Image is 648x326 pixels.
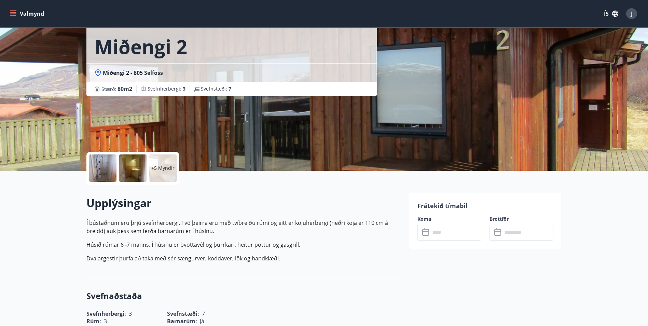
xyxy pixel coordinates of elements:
[86,241,401,249] p: Húsið rúmar 6 -7 manns. Í húsinu er þvottavél og þurrkari, heitur pottur og gasgrill.
[101,85,132,93] span: Stærð :
[200,317,204,325] span: Já
[201,85,231,92] span: Svefnstæði :
[183,85,185,92] span: 3
[103,69,163,77] span: Miðengi 2 - 805 Selfoss
[167,317,197,325] span: Barnarúm :
[86,290,401,302] h3: Svefnaðstaða
[118,85,132,93] span: 80 m2
[86,219,401,235] p: Í bústaðnum eru þrjú svefnherbergi. Tvö þeirra eru með tvíbreiðu rúmi og eitt er kojuherbergi (ne...
[417,216,481,222] label: Koma
[86,254,401,262] p: Dvalargestir þurfa að taka með sér sængurver, koddaver, lök og handklæði.
[86,195,401,210] h2: Upplýsingar
[631,10,633,17] span: J
[86,317,101,325] span: Rúm :
[104,317,107,325] span: 3
[229,85,231,92] span: 7
[148,85,185,92] span: Svefnherbergi :
[490,216,553,222] label: Brottför
[417,201,553,210] p: Frátekið tímabil
[623,5,640,22] button: J
[600,8,622,20] button: ÍS
[95,33,187,59] h1: Miðengi 2
[151,165,175,172] p: +5 Myndir
[8,8,47,20] button: menu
